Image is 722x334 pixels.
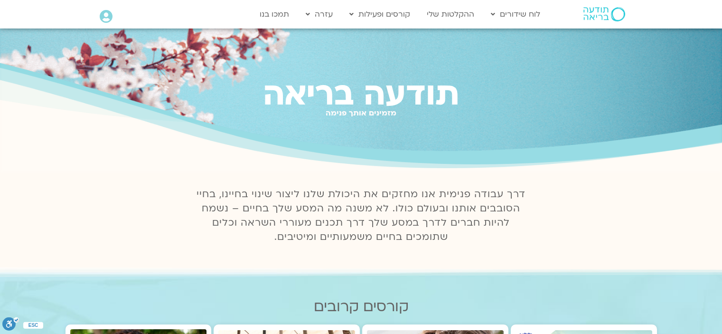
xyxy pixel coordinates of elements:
img: תודעה בריאה [583,7,625,21]
a: תמכו בנו [255,5,294,23]
a: לוח שידורים [486,5,545,23]
h2: קורסים קרובים [66,298,657,315]
a: עזרה [301,5,338,23]
a: ההקלטות שלי [422,5,479,23]
a: קורסים ופעילות [345,5,415,23]
p: דרך עבודה פנימית אנו מחזקים את היכולת שלנו ליצור שינוי בחיינו, בחיי הסובבים אותנו ובעולם כולו. לא... [191,187,531,244]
